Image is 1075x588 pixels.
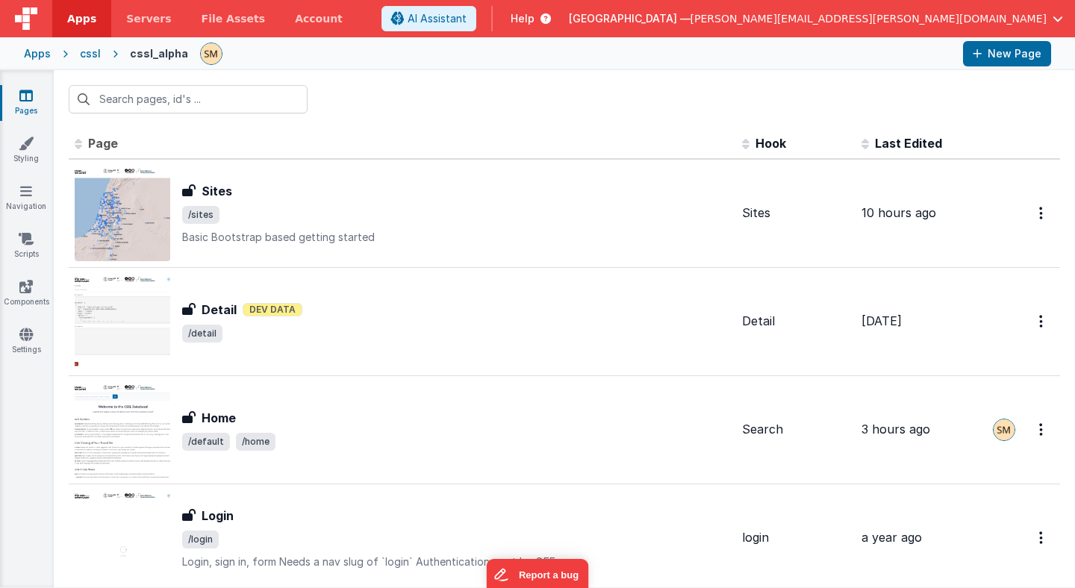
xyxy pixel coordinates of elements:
[130,46,188,61] div: cssl_alpha
[201,43,222,64] img: e9616e60dfe10b317d64a5e98ec8e357
[408,11,467,26] span: AI Assistant
[182,554,730,569] p: Login, sign in, form Needs a nav slug of `login` Authentication must be OFF
[861,530,922,545] span: a year ago
[861,422,930,437] span: 3 hours ago
[88,136,118,151] span: Page
[80,46,101,61] div: cssl
[381,6,476,31] button: AI Assistant
[126,11,171,26] span: Servers
[742,421,850,438] div: Search
[691,11,1047,26] span: [PERSON_NAME][EMAIL_ADDRESS][PERSON_NAME][DOMAIN_NAME]
[742,529,850,546] div: login
[1030,198,1054,228] button: Options
[963,41,1051,66] button: New Page
[24,46,51,61] div: Apps
[182,230,730,245] p: Basic Bootstrap based getting started
[202,11,266,26] span: File Assets
[861,205,936,220] span: 10 hours ago
[182,433,230,451] span: /default
[69,85,308,113] input: Search pages, id's ...
[1030,414,1054,445] button: Options
[1030,306,1054,337] button: Options
[569,11,1063,26] button: [GEOGRAPHIC_DATA] — [PERSON_NAME][EMAIL_ADDRESS][PERSON_NAME][DOMAIN_NAME]
[202,301,237,319] h3: Detail
[202,409,236,427] h3: Home
[202,182,232,200] h3: Sites
[202,507,234,525] h3: Login
[861,313,902,328] span: [DATE]
[67,11,96,26] span: Apps
[182,206,219,224] span: /sites
[755,136,786,151] span: Hook
[742,313,850,330] div: Detail
[742,204,850,222] div: Sites
[875,136,942,151] span: Last Edited
[236,433,275,451] span: /home
[569,11,691,26] span: [GEOGRAPHIC_DATA] —
[182,325,222,343] span: /detail
[511,11,535,26] span: Help
[243,303,302,316] span: Dev Data
[994,419,1015,440] img: e9616e60dfe10b317d64a5e98ec8e357
[182,531,219,548] span: /login
[1030,522,1054,553] button: Options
